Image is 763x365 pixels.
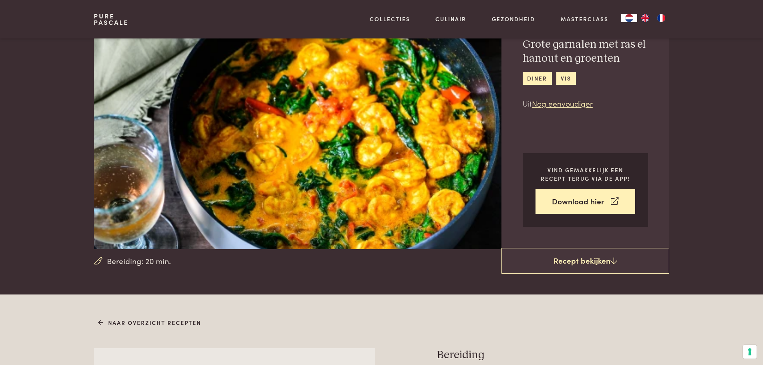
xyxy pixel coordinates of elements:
span: Bereiding: 20 min. [107,255,171,267]
button: Uw voorkeuren voor toestemming voor trackingtechnologieën [743,345,757,359]
h3: Bereiding [437,348,669,362]
a: Culinair [435,15,466,23]
p: Uit [523,98,648,109]
ul: Language list [637,14,669,22]
a: NL [621,14,637,22]
a: Recept bekijken [501,248,669,274]
a: Nog eenvoudiger [532,98,593,109]
div: Language [621,14,637,22]
a: PurePascale [94,13,129,26]
a: Gezondheid [492,15,535,23]
a: EN [637,14,653,22]
h2: Grote garnalen met ras el hanout en groenten [523,38,648,65]
a: Naar overzicht recepten [98,319,201,327]
a: Download hier [536,189,635,214]
a: FR [653,14,669,22]
aside: Language selected: Nederlands [621,14,669,22]
a: vis [556,72,576,85]
a: diner [523,72,552,85]
a: Masterclass [561,15,608,23]
p: Vind gemakkelijk een recept terug via de app! [536,166,635,182]
a: Collecties [370,15,410,23]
